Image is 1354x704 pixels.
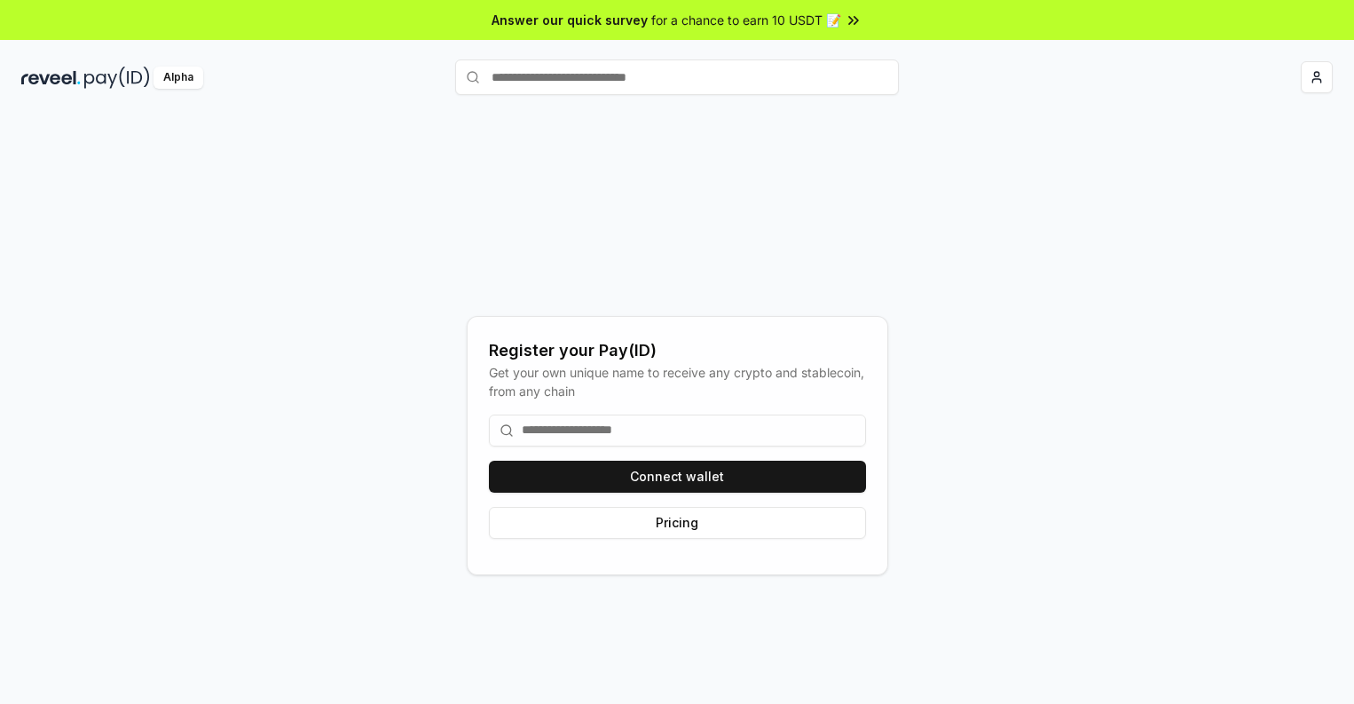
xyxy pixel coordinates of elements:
div: Register your Pay(ID) [489,338,866,363]
span: Answer our quick survey [492,11,648,29]
img: reveel_dark [21,67,81,89]
button: Pricing [489,507,866,539]
div: Get your own unique name to receive any crypto and stablecoin, from any chain [489,363,866,400]
span: for a chance to earn 10 USDT 📝 [651,11,841,29]
div: Alpha [154,67,203,89]
button: Connect wallet [489,461,866,493]
img: pay_id [84,67,150,89]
